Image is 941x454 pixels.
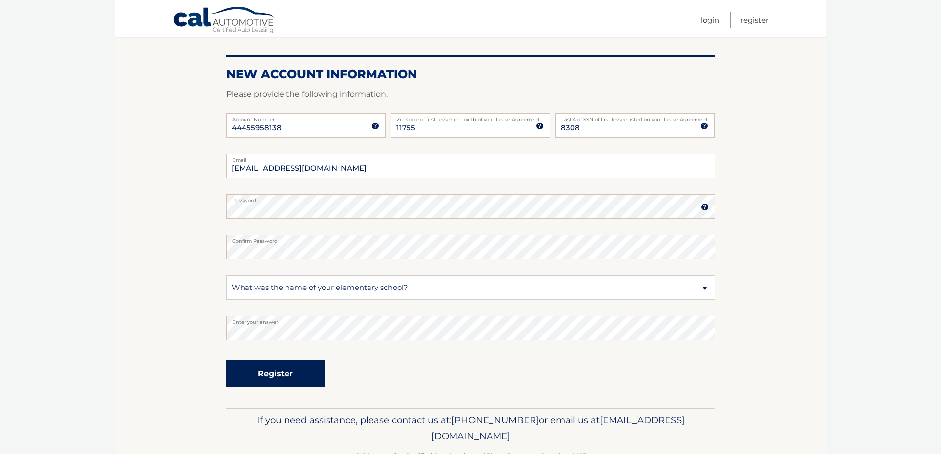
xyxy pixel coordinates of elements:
[226,113,386,138] input: Account Number
[226,154,715,162] label: Email
[226,87,715,101] p: Please provide the following information.
[371,122,379,130] img: tooltip.svg
[391,113,550,121] label: Zip Code of first lessee in box 1b of your Lease Agreement
[226,235,715,243] label: Confirm Password
[555,113,715,121] label: Last 4 of SSN of first lessee listed on your Lease Agreement
[701,12,719,28] a: Login
[233,413,709,444] p: If you need assistance, please contact us at: or email us at
[431,414,685,442] span: [EMAIL_ADDRESS][DOMAIN_NAME]
[226,113,386,121] label: Account Number
[700,122,708,130] img: tooltip.svg
[226,316,715,324] label: Enter your answer
[391,113,550,138] input: Zip Code
[451,414,539,426] span: [PHONE_NUMBER]
[226,67,715,82] h2: New Account Information
[740,12,769,28] a: Register
[701,203,709,211] img: tooltip.svg
[226,194,715,202] label: Password
[555,113,715,138] input: SSN or EIN (last 4 digits only)
[226,360,325,387] button: Register
[536,122,544,130] img: tooltip.svg
[173,6,277,35] a: Cal Automotive
[226,154,715,178] input: Email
